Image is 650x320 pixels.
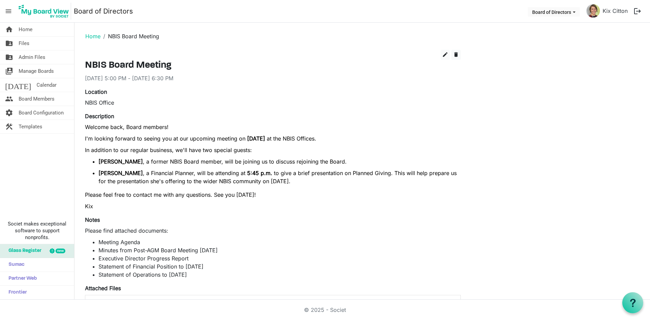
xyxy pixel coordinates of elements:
[304,306,346,313] a: © 2025 - Societ
[5,23,13,36] span: home
[17,3,74,20] a: My Board View Logo
[85,74,461,82] div: [DATE] 5:00 PM - [DATE] 6:30 PM
[37,78,57,92] span: Calendar
[5,120,13,133] span: construction
[19,23,32,36] span: Home
[99,157,461,166] p: , a former NBIS Board member, will be joining us to discuss rejoining the Board.
[56,249,65,253] div: new
[85,123,461,131] p: Welcome back, Board members!
[85,88,107,96] label: Location
[600,4,630,18] a: Kix Citton
[442,51,448,58] span: edit
[17,3,71,20] img: My Board View Logo
[247,135,265,142] b: [DATE]
[19,92,55,106] span: Board Members
[586,4,600,18] img: ZrYDdGQ-fuEBFV3NAyFMqDONRWawSuyGtn_1wO1GK05fcR2tLFuI_zsGcjlPEZfhotkKuYdlZCk1m-6yt_1fgA_thumb.png
[5,92,13,106] span: people
[5,50,13,64] span: folder_shared
[85,134,461,143] p: I'm looking forward to seeing you at our upcoming meeting on at the NBIS Offices.
[247,170,272,176] b: 5:45 p.m.
[630,4,645,18] button: logout
[19,106,64,120] span: Board Configuration
[99,238,461,246] li: Meeting Agenda
[99,158,143,165] b: [PERSON_NAME]
[19,50,45,64] span: Admin Files
[5,272,37,285] span: Partner Web
[451,50,461,60] button: delete
[3,220,71,241] span: Societ makes exceptional software to support nonprofits.
[85,191,461,199] p: Please feel free to contact me with any questions. See you [DATE]!
[453,51,459,58] span: delete
[85,146,461,154] p: In addition to our regular business, we'll have two special guests:
[99,271,461,279] li: Statement of Operations to [DATE]
[2,5,15,18] span: menu
[19,37,29,50] span: Files
[85,33,101,40] a: Home
[5,286,27,299] span: Frontier
[440,50,450,60] button: edit
[99,254,461,262] li: Executive Director Progress Report
[5,37,13,50] span: folder_shared
[85,202,461,210] p: Kix
[5,244,41,258] span: Glass Register
[99,170,143,176] b: [PERSON_NAME]
[101,32,159,40] li: NBIS Board Meeting
[85,112,114,120] label: Description
[99,169,461,185] p: , a Financial Planner, will be attending at to give a brief presentation on Planned Giving. This ...
[99,262,461,271] li: Statement of Financial Position to [DATE]
[19,64,54,78] span: Manage Boards
[85,284,121,292] label: Attached Files
[85,216,100,224] label: Notes
[5,258,24,272] span: Sumac
[85,99,461,107] div: NBIS Office
[5,106,13,120] span: settings
[528,7,580,17] button: Board of Directors dropdownbutton
[85,227,461,235] p: Please find attached documents:
[85,60,461,71] h3: NBIS Board Meeting
[19,120,42,133] span: Templates
[5,64,13,78] span: switch_account
[5,78,31,92] span: [DATE]
[74,4,133,18] a: Board of Directors
[99,246,461,254] li: Minutes from Post-AGM Board Meeting [DATE]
